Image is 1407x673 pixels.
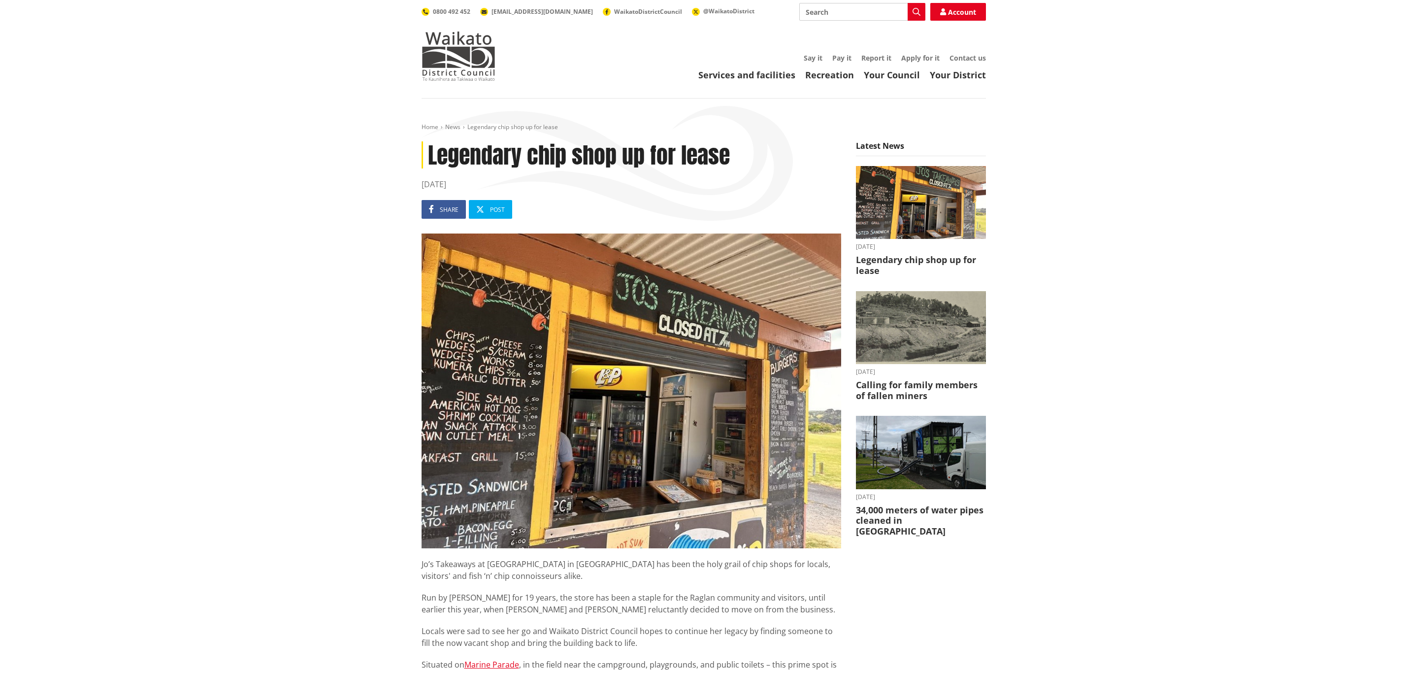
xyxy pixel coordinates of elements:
[930,69,986,81] a: Your District
[856,166,986,239] img: Jo's takeaways, Papahua Reserve, Raglan
[480,7,593,16] a: [EMAIL_ADDRESS][DOMAIN_NAME]
[422,559,830,581] span: Jo’s Takeaways at [GEOGRAPHIC_DATA] in [GEOGRAPHIC_DATA] has been the holy grail of chip shops fo...
[603,7,682,16] a: WaikatoDistrictCouncil
[856,166,986,276] a: Outdoor takeaway stand with chalkboard menus listing various foods, like burgers and chips. A fri...
[832,53,851,63] a: Pay it
[422,141,841,168] h1: Legendary chip shop up for lease
[422,234,841,548] img: Jo's takeaways, Papahua Reserve, Raglan
[856,416,986,489] img: NO-DES unit flushing water pipes in Huntly
[856,380,986,401] h3: Calling for family members of fallen miners
[901,53,940,63] a: Apply for it
[469,200,512,219] a: Post
[856,141,986,156] h5: Latest News
[422,7,470,16] a: 0800 492 452
[692,7,754,15] a: @WaikatoDistrict
[422,178,841,190] time: [DATE]
[799,3,925,21] input: Search input
[856,369,986,375] time: [DATE]
[422,200,466,219] a: Share
[856,291,986,365] img: Glen Afton Mine 1939
[422,123,438,131] a: Home
[856,505,986,537] h3: 34,000 meters of water pipes cleaned in [GEOGRAPHIC_DATA]
[930,3,986,21] a: Account
[467,123,558,131] span: Legendary chip shop up for lease
[440,205,458,214] span: Share
[614,7,682,16] span: WaikatoDistrictCouncil
[422,32,495,81] img: Waikato District Council - Te Kaunihera aa Takiwaa o Waikato
[490,205,505,214] span: Post
[804,53,822,63] a: Say it
[856,494,986,500] time: [DATE]
[433,7,470,16] span: 0800 492 452
[445,123,460,131] a: News
[864,69,920,81] a: Your Council
[861,53,891,63] a: Report it
[805,69,854,81] a: Recreation
[856,255,986,276] h3: Legendary chip shop up for lease
[464,659,519,670] a: Marine Parade
[698,69,795,81] a: Services and facilities
[422,592,841,615] p: Run by [PERSON_NAME] for 19 years, the store has been a staple for the Raglan community and visit...
[703,7,754,15] span: @WaikatoDistrict
[422,625,841,649] p: Locals were sad to see her go and Waikato District Council hopes to continue her legacy by findin...
[491,7,593,16] span: [EMAIL_ADDRESS][DOMAIN_NAME]
[949,53,986,63] a: Contact us
[422,123,986,132] nav: breadcrumb
[856,244,986,250] time: [DATE]
[856,416,986,537] a: [DATE] 34,000 meters of water pipes cleaned in [GEOGRAPHIC_DATA]
[856,291,986,402] a: A black-and-white historic photograph shows a hillside with trees, small buildings, and cylindric...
